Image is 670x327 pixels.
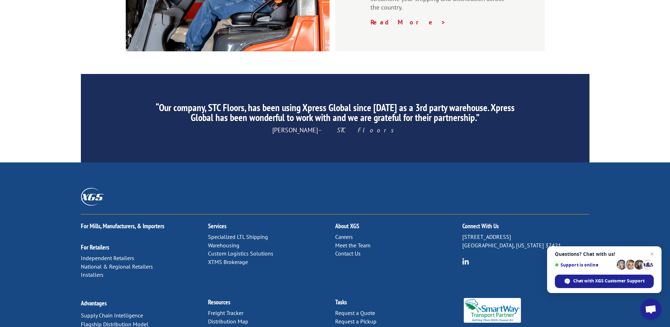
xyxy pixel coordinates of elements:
[462,298,523,323] img: Smartway_Logo
[462,233,589,250] p: [STREET_ADDRESS] [GEOGRAPHIC_DATA], [US_STATE] 37421
[555,275,654,288] div: Chat with XGS Customer Support
[81,222,164,230] a: For Mills, Manufacturers, & Importers
[573,278,645,284] span: Chat with XGS Customer Support
[648,250,656,258] span: Close chat
[335,250,361,257] a: Contact Us
[370,18,446,26] a: Read More >
[318,126,398,134] em: – STC Floors
[81,263,153,270] a: National & Regional Retailers
[462,258,469,265] img: group-6
[81,188,103,205] img: XGS_Logos_ALL_2024_All_White
[272,126,398,134] span: [PERSON_NAME]
[640,299,662,320] div: Open chat
[335,318,376,325] a: Request a Pickup
[208,318,248,325] a: Distribution Map
[208,242,239,249] a: Warehousing
[81,312,143,319] a: Supply Chain Intelligence
[335,242,370,249] a: Meet the Team
[147,103,523,126] h2: “Our company, STC Floors, has been using Xpress Global since [DATE] as a 3rd party warehouse. Xpr...
[335,309,375,316] a: Request a Quote
[81,243,109,251] a: For Retailers
[81,254,134,262] a: Independent Retailers
[81,299,107,307] a: Advantages
[81,271,103,278] a: Installers
[335,299,462,309] h2: Tasks
[208,298,230,306] a: Resources
[335,233,353,240] a: Careers
[208,250,273,257] a: Custom Logistics Solutions
[462,223,589,233] h2: Connect With Us
[208,309,243,316] a: Freight Tracker
[335,222,359,230] a: About XGS
[555,262,614,268] span: Support is online
[208,258,248,265] a: XTMS Brokerage
[208,233,268,240] a: Specialized LTL Shipping
[208,222,226,230] a: Services
[555,251,654,257] span: Questions? Chat with us!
